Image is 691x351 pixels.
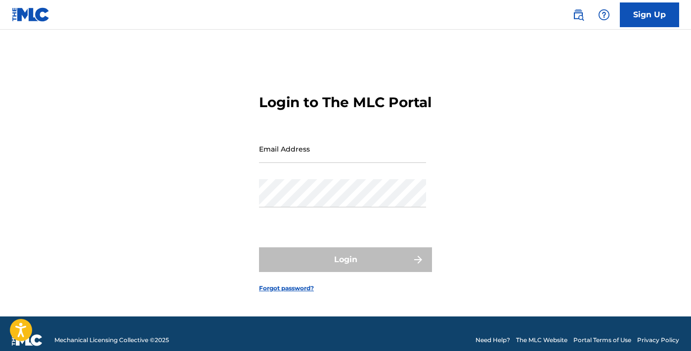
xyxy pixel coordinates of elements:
a: The MLC Website [516,336,567,345]
a: Forgot password? [259,284,314,293]
img: logo [12,334,43,346]
h3: Login to The MLC Portal [259,94,432,111]
a: Sign Up [620,2,679,27]
img: search [572,9,584,21]
a: Public Search [568,5,588,25]
a: Privacy Policy [637,336,679,345]
img: MLC Logo [12,7,50,22]
div: Help [594,5,614,25]
span: Mechanical Licensing Collective © 2025 [54,336,169,345]
a: Portal Terms of Use [573,336,631,345]
img: help [598,9,610,21]
a: Need Help? [475,336,510,345]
